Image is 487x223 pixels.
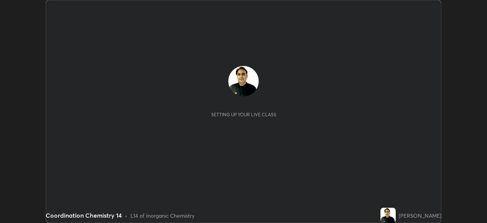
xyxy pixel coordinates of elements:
[228,66,259,96] img: 756836a876de46d1bda29e5641fbe2af.jpg
[399,212,441,220] div: [PERSON_NAME]
[125,212,127,220] div: •
[380,208,396,223] img: 756836a876de46d1bda29e5641fbe2af.jpg
[131,212,194,220] div: L14 of Inorganic Chemistry
[211,112,276,117] div: Setting up your live class
[46,211,122,220] div: Coordination Chemistry 14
